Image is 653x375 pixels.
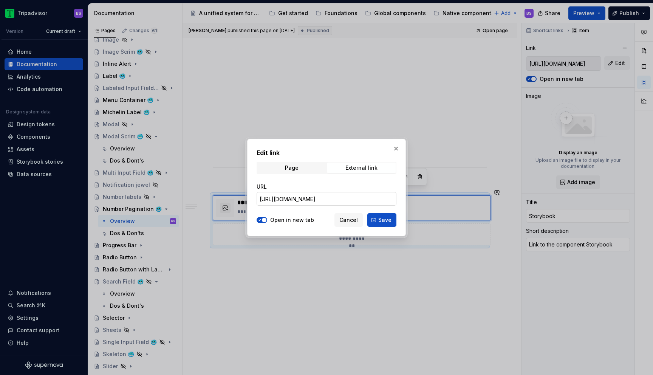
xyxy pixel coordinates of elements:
[367,213,396,227] button: Save
[378,216,391,224] span: Save
[257,148,396,157] h2: Edit link
[345,165,378,171] div: External link
[257,192,396,206] input: https://
[270,216,314,224] label: Open in new tab
[285,165,299,171] div: Page
[334,213,363,227] button: Cancel
[257,183,267,191] label: URL
[339,216,358,224] span: Cancel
